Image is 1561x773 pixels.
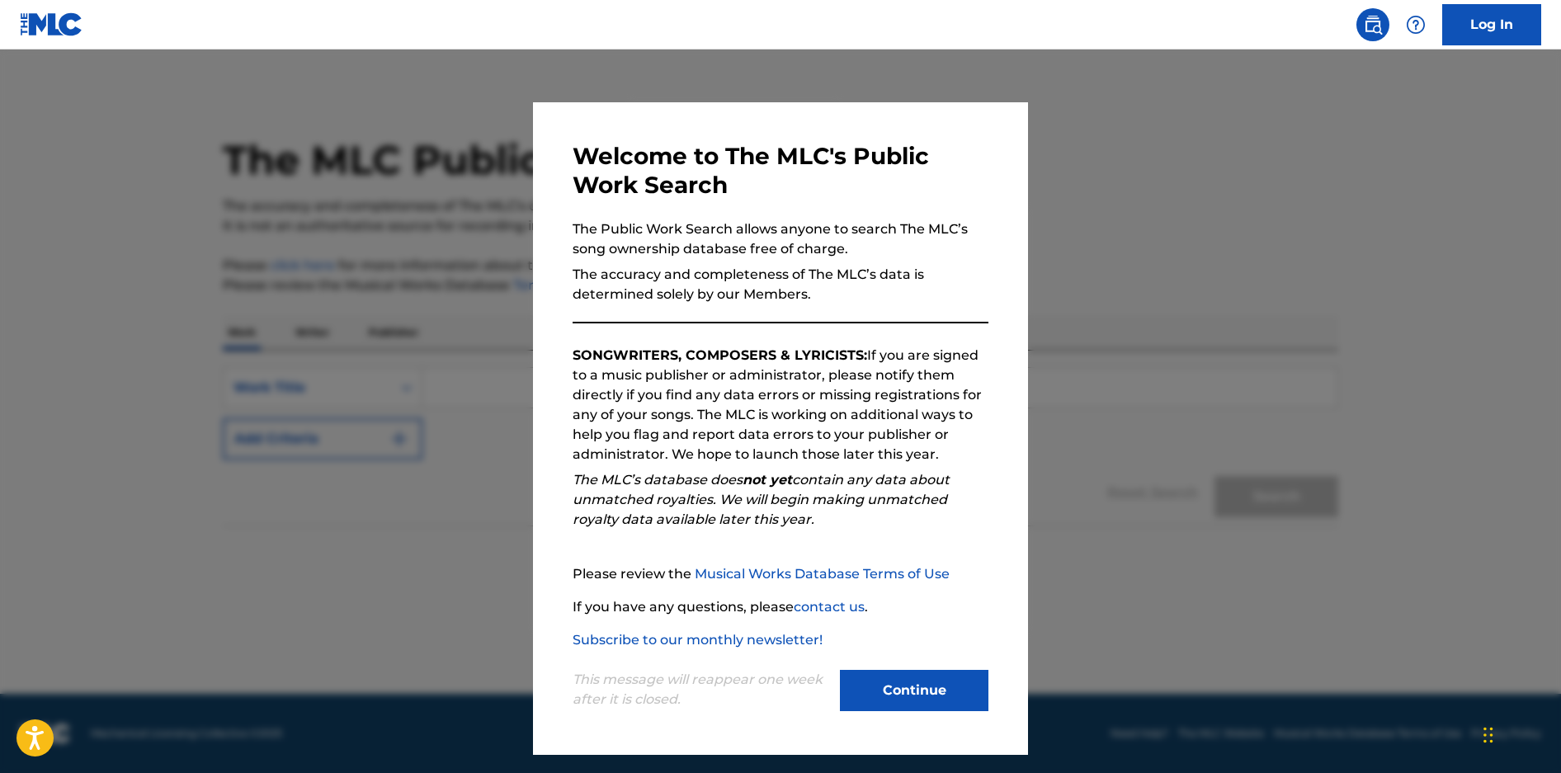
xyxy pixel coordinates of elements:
p: The accuracy and completeness of The MLC’s data is determined solely by our Members. [573,265,988,304]
a: Subscribe to our monthly newsletter! [573,632,823,648]
p: If you have any questions, please . [573,597,988,617]
iframe: Chat Widget [1478,694,1561,773]
a: Log In [1442,4,1541,45]
em: The MLC’s database does contain any data about unmatched royalties. We will begin making unmatche... [573,472,950,527]
img: MLC Logo [20,12,83,36]
p: This message will reappear one week after it is closed. [573,670,830,709]
img: search [1363,15,1383,35]
strong: not yet [743,472,792,488]
p: Please review the [573,564,988,584]
strong: SONGWRITERS, COMPOSERS & LYRICISTS: [573,347,867,363]
button: Continue [840,670,988,711]
div: Help [1399,8,1432,41]
a: Musical Works Database Terms of Use [695,566,950,582]
a: Public Search [1356,8,1389,41]
p: If you are signed to a music publisher or administrator, please notify them directly if you find ... [573,346,988,464]
a: contact us [794,599,865,615]
img: help [1406,15,1426,35]
p: The Public Work Search allows anyone to search The MLC’s song ownership database free of charge. [573,219,988,259]
h3: Welcome to The MLC's Public Work Search [573,142,988,200]
div: Drag [1483,710,1493,760]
